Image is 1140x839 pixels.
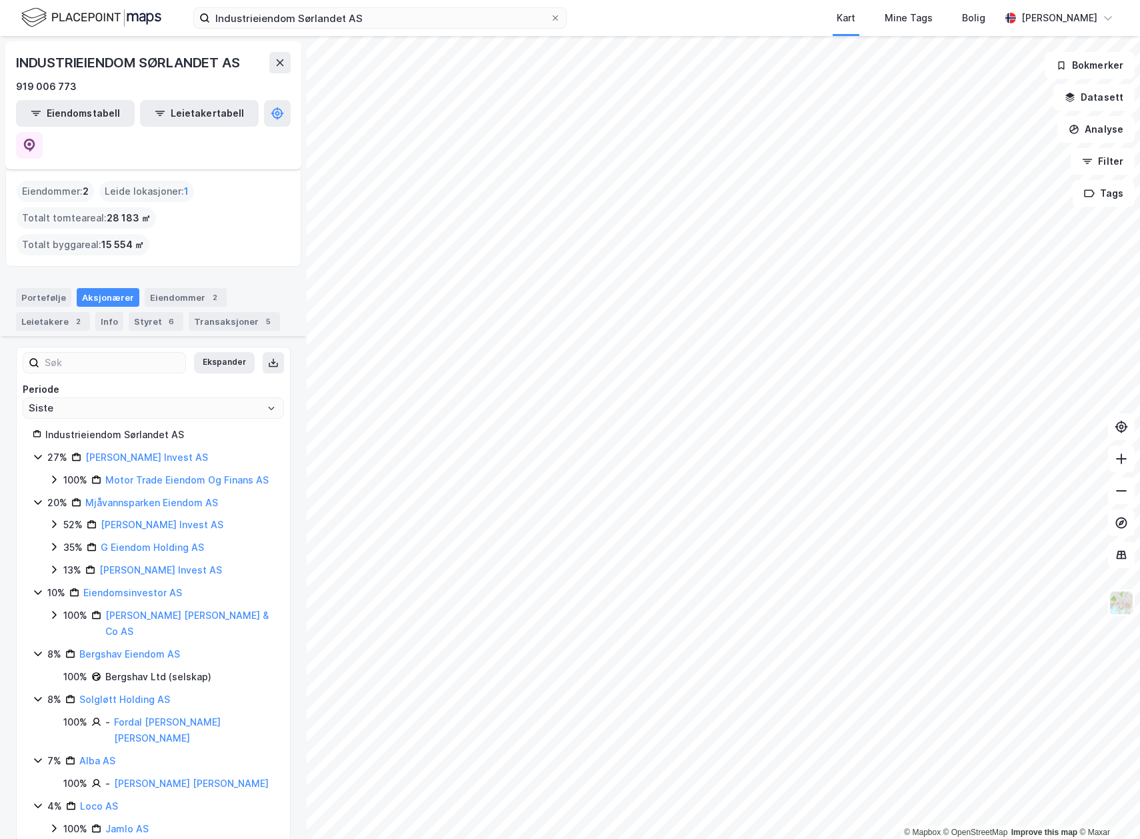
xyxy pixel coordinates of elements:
div: 27% [47,450,67,466]
div: Totalt byggareal : [17,234,149,255]
div: 6 [165,315,178,328]
span: 15 554 ㎡ [101,237,144,253]
div: Industrieiendom Sørlandet AS [45,427,274,443]
a: Fordal [PERSON_NAME] [PERSON_NAME] [114,716,221,744]
div: Bergshav Ltd (selskap) [105,669,211,685]
a: Mjåvannsparken Eiendom AS [85,497,218,508]
button: Ekspander [194,352,255,373]
div: Bolig [962,10,985,26]
button: Eiendomstabell [16,100,135,127]
span: 1 [184,183,189,199]
div: 7% [47,753,61,769]
div: Eiendommer : [17,181,94,202]
div: Mine Tags [885,10,933,26]
button: Datasett [1053,84,1135,111]
div: 10% [47,585,65,601]
iframe: Chat Widget [1073,775,1140,839]
div: 919 006 773 [16,79,77,95]
a: Mapbox [904,828,941,837]
input: ClearOpen [23,398,283,418]
a: Jamlo AS [105,823,149,834]
a: OpenStreetMap [943,828,1008,837]
div: 100% [63,776,87,792]
button: Leietakertabell [140,100,259,127]
a: Loco AS [80,800,118,812]
div: Portefølje [16,288,71,307]
div: 8% [47,692,61,708]
div: 8% [47,646,61,662]
a: [PERSON_NAME] Invest AS [99,564,222,576]
div: Leietakere [16,312,90,331]
a: Improve this map [1011,828,1077,837]
div: Kart [837,10,855,26]
button: Open [266,403,277,413]
a: [PERSON_NAME] Invest AS [101,519,223,530]
a: [PERSON_NAME] [PERSON_NAME] & Co AS [105,610,269,637]
button: Filter [1071,148,1135,175]
span: 28 183 ㎡ [107,210,151,226]
img: Z [1109,590,1134,616]
div: 100% [63,821,87,837]
div: Info [95,312,123,331]
a: Solgløtt Holding AS [79,694,170,705]
div: Eiendommer [145,288,227,307]
a: Alba AS [79,755,115,766]
div: 2 [208,291,221,304]
div: Totalt tomteareal : [17,207,156,229]
a: Eiendomsinvestor AS [83,587,182,598]
a: [PERSON_NAME] Invest AS [85,452,208,463]
div: Periode [23,381,284,397]
input: Søk [39,353,185,373]
div: 35% [63,540,83,556]
div: 13% [63,562,81,578]
div: 100% [63,472,87,488]
div: [PERSON_NAME] [1021,10,1097,26]
div: Transaksjoner [189,312,280,331]
div: Leide lokasjoner : [99,181,194,202]
a: Motor Trade Eiendom Og Finans AS [105,474,269,486]
div: 100% [63,669,87,685]
button: Tags [1073,180,1135,207]
div: 100% [63,608,87,624]
div: Styret [129,312,183,331]
input: Søk på adresse, matrikkel, gårdeiere, leietakere eller personer [210,8,550,28]
div: INDUSTRIEIENDOM SØRLANDET AS [16,52,242,73]
img: logo.f888ab2527a4732fd821a326f86c7f29.svg [21,6,161,29]
div: 2 [71,315,85,328]
div: 100% [63,714,87,730]
span: 2 [83,183,89,199]
div: 4% [47,798,62,814]
a: Bergshav Eiendom AS [79,648,180,660]
button: Analyse [1057,116,1135,143]
a: [PERSON_NAME] [PERSON_NAME] [114,778,269,789]
a: G Eiendom Holding AS [101,542,204,553]
div: 52% [63,517,83,533]
div: - [105,776,110,792]
button: Bokmerker [1045,52,1135,79]
div: Aksjonærer [77,288,139,307]
div: - [105,714,110,730]
div: 20% [47,495,67,511]
div: 5 [261,315,275,328]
